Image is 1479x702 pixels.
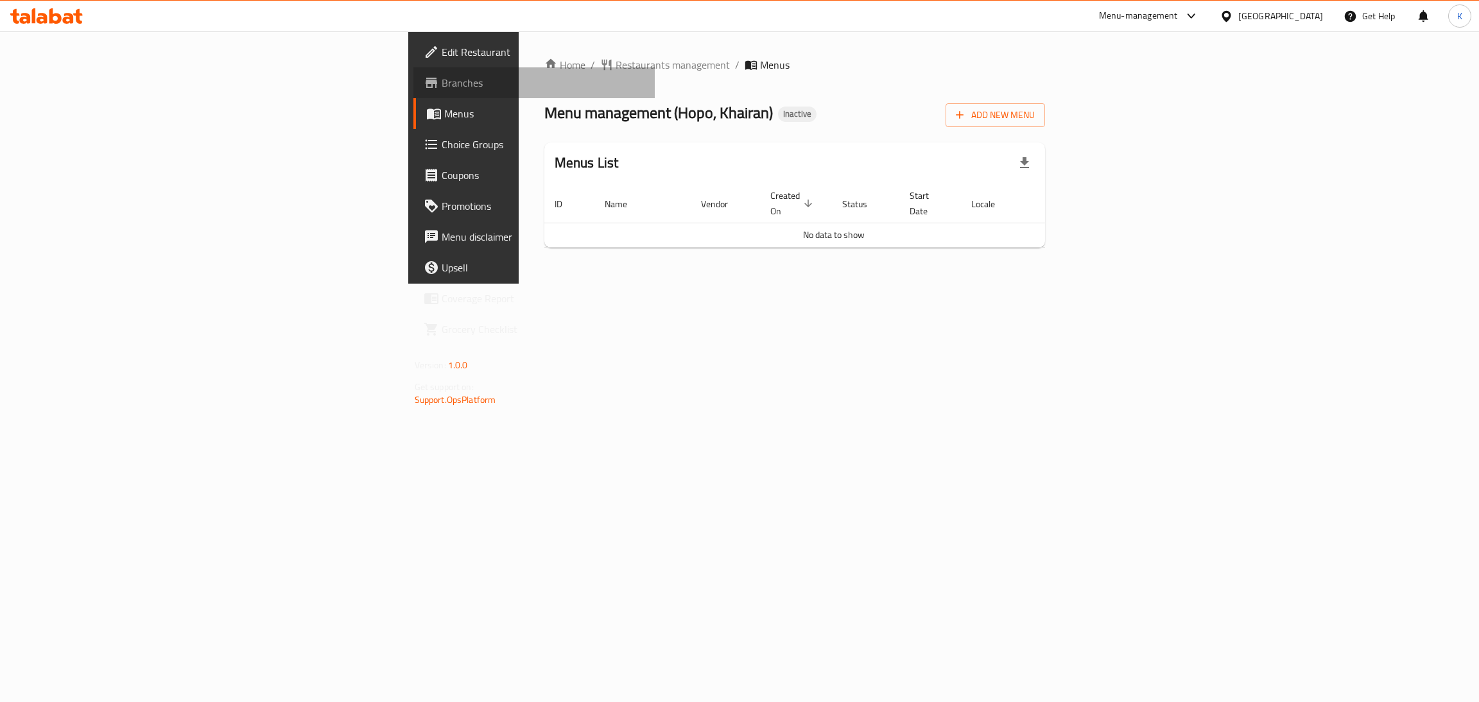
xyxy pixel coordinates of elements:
table: enhanced table [544,184,1123,248]
button: Add New Menu [946,103,1045,127]
span: Vendor [701,196,745,212]
span: Promotions [442,198,645,214]
span: Menu disclaimer [442,229,645,244]
span: Menus [444,106,645,121]
span: No data to show [803,227,865,243]
div: Inactive [778,107,817,122]
div: Menu-management [1099,8,1178,24]
span: Grocery Checklist [442,321,645,337]
span: Status [842,196,884,212]
span: Choice Groups [442,137,645,152]
nav: breadcrumb [544,57,1046,73]
span: Menus [760,57,790,73]
a: Branches [413,67,655,98]
span: Get support on: [415,379,474,395]
a: Grocery Checklist [413,314,655,345]
span: Upsell [442,260,645,275]
div: [GEOGRAPHIC_DATA] [1238,9,1323,23]
span: K [1457,9,1462,23]
a: Menu disclaimer [413,221,655,252]
a: Coupons [413,160,655,191]
a: Edit Restaurant [413,37,655,67]
span: Version: [415,357,446,373]
div: Export file [1009,148,1040,178]
span: Created On [770,188,817,219]
span: Name [605,196,644,212]
a: Support.OpsPlatform [415,391,496,408]
a: Menus [413,98,655,129]
th: Actions [1027,184,1123,223]
a: Coverage Report [413,283,655,314]
span: Coverage Report [442,291,645,306]
span: Restaurants management [616,57,730,73]
span: Branches [442,75,645,90]
span: Edit Restaurant [442,44,645,60]
a: Restaurants management [600,57,730,73]
span: Add New Menu [956,107,1035,123]
span: Inactive [778,108,817,119]
a: Choice Groups [413,129,655,160]
span: Start Date [910,188,946,219]
li: / [735,57,739,73]
span: Menu management ( Hopo, Khairan ) [544,98,773,127]
h2: Menus List [555,153,619,173]
span: ID [555,196,579,212]
span: 1.0.0 [448,357,468,373]
span: Locale [971,196,1012,212]
span: Coupons [442,167,645,183]
a: Promotions [413,191,655,221]
a: Upsell [413,252,655,283]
